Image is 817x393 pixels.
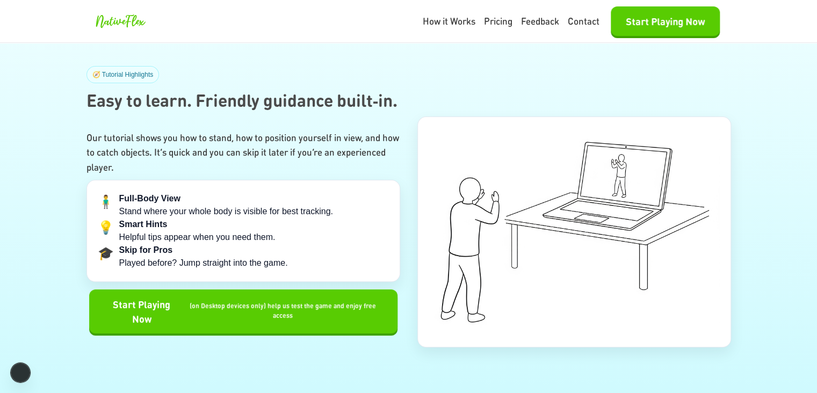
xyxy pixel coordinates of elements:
[95,15,144,28] span: NativeFlex
[86,130,400,174] p: Our tutorial shows you how to stand, how to position yourself in view, and how to catch objects. ...
[98,192,114,212] span: 🧍‍♂️
[119,194,180,203] b: Full‑Body View
[484,14,512,28] a: Pricing
[568,14,599,28] a: Contact
[521,14,559,28] a: Feedback
[104,297,179,326] span: Start Playing Now
[429,129,720,335] img: How to stand for the game
[119,192,333,218] div: Stand where your whole body is visible for best tracking.
[611,6,720,36] button: Start Playing Now
[89,289,397,333] button: Start Playing Now
[119,218,276,244] div: Helpful tips appear when you need them.
[119,244,288,270] div: Played before? Jump straight into the game.
[86,66,160,83] div: 🧭 Tutorial Highlights
[86,88,731,113] h2: Easy to learn. Friendly guidance built‑in.
[98,244,114,263] span: 🎓
[184,301,382,321] span: (on Desktop devices only) help us test the game and enjoy free access
[98,218,114,237] span: 💡
[423,14,475,28] a: How it Works
[119,245,173,254] b: Skip for Pros
[119,220,168,229] b: Smart Hints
